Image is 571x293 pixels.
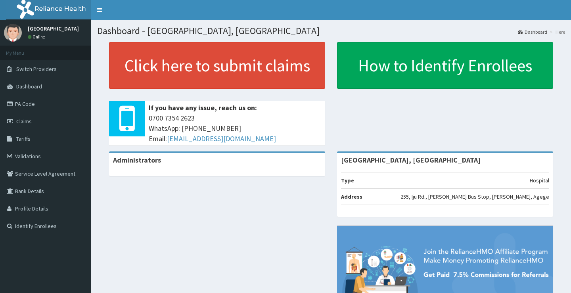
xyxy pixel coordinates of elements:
[530,176,549,184] p: Hospital
[149,113,321,144] span: 0700 7354 2623 WhatsApp: [PHONE_NUMBER] Email:
[28,26,79,31] p: [GEOGRAPHIC_DATA]
[167,134,276,143] a: [EMAIL_ADDRESS][DOMAIN_NAME]
[28,34,47,40] a: Online
[109,42,325,89] a: Click here to submit claims
[16,65,57,73] span: Switch Providers
[113,155,161,165] b: Administrators
[341,177,354,184] b: Type
[400,193,549,201] p: 255, Iju Rd., [PERSON_NAME] Bus Stop, [PERSON_NAME], Agege
[16,118,32,125] span: Claims
[341,193,362,200] b: Address
[337,42,553,89] a: How to Identify Enrollees
[341,155,481,165] strong: [GEOGRAPHIC_DATA], [GEOGRAPHIC_DATA]
[4,24,22,42] img: User Image
[518,29,547,35] a: Dashboard
[97,26,565,36] h1: Dashboard - [GEOGRAPHIC_DATA], [GEOGRAPHIC_DATA]
[149,103,257,112] b: If you have any issue, reach us on:
[16,83,42,90] span: Dashboard
[16,135,31,142] span: Tariffs
[548,29,565,35] li: Here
